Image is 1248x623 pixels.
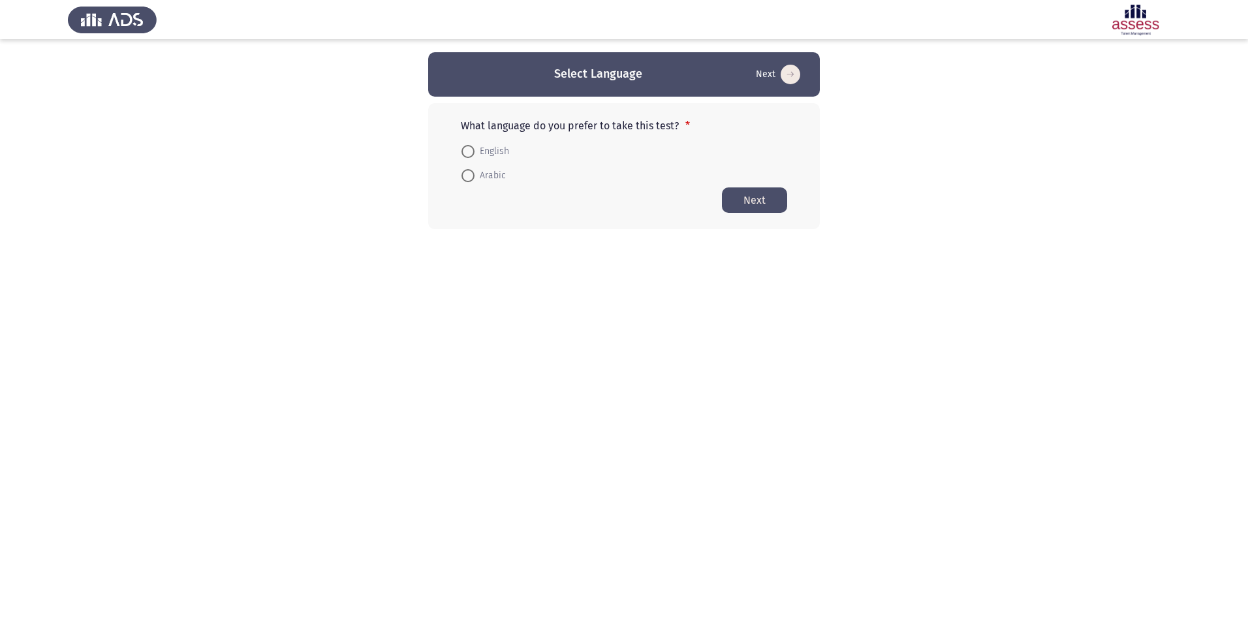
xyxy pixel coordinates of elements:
[752,64,804,85] button: Start assessment
[68,1,157,38] img: Assess Talent Management logo
[554,66,642,82] h3: Select Language
[475,144,509,159] span: English
[461,120,787,132] p: What language do you prefer to take this test?
[1091,1,1180,38] img: Assessment logo of Potentiality Assessment R2 (EN/AR)
[475,168,506,184] span: Arabic
[722,187,787,213] button: Start assessment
